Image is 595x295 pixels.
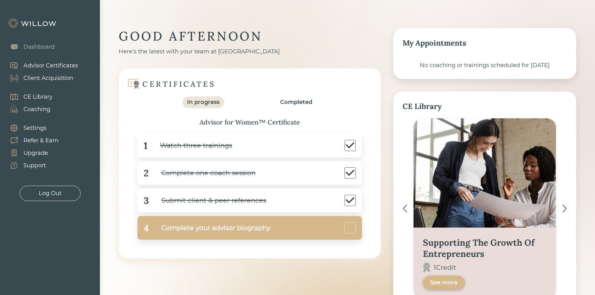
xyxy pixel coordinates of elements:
[149,194,266,208] div: Submit client & peer references
[3,72,78,84] a: Client Acquisition
[403,204,407,213] img: <
[144,194,149,208] div: 3
[149,221,270,235] div: Complete your advisor biography
[434,263,456,273] div: 1 Credit
[144,221,149,235] div: 4
[147,139,232,153] div: Watch three trainings
[119,28,381,44] div: GOOD AFTERNOON
[144,166,149,180] div: 2
[3,59,78,72] a: Advisor Certificates
[403,61,567,70] div: No coaching or trainings scheduled for [DATE]
[403,37,567,49] div: My Appointments
[119,47,381,56] div: Here’s the latest with your team at [GEOGRAPHIC_DATA]
[3,147,58,159] a: Upgrade
[187,98,220,106] div: In progress
[3,91,52,103] a: CE Library
[149,166,255,180] div: Complete one coach session
[23,105,50,114] div: Coaching
[23,61,78,70] div: Advisor Certificates
[142,79,216,89] div: CERTIFICATES
[3,103,52,116] a: Coaching
[39,189,62,198] div: Log Out
[403,101,567,112] div: CE Library
[23,43,55,51] div: Dashboard
[562,204,567,213] img: >
[23,124,47,132] div: Settings
[8,18,58,28] img: Willow
[3,41,55,53] a: Dashboard
[131,117,368,127] div: Advisor for Women™ Certificate
[3,134,58,147] a: Refer & Earn
[23,161,46,170] div: Support
[23,149,48,157] div: Upgrade
[423,237,547,259] div: Supporting The Growth Of Entrepreneurs
[280,98,312,106] div: Completed
[430,279,458,286] div: See more
[23,93,52,101] div: CE Library
[144,139,147,153] div: 1
[3,122,58,134] a: Settings
[23,136,58,145] div: Refer & Earn
[23,74,73,82] div: Client Acquisition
